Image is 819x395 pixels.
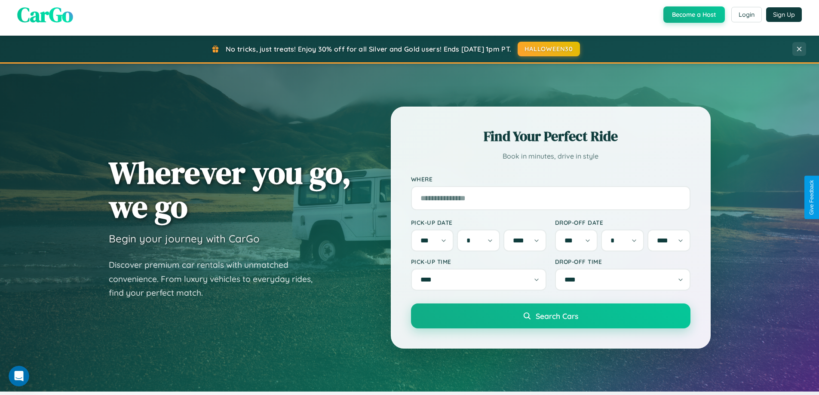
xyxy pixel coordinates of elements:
label: Where [411,175,690,183]
label: Drop-off Time [555,258,690,265]
button: Become a Host [663,6,725,23]
label: Drop-off Date [555,219,690,226]
div: Give Feedback [809,180,815,215]
p: Book in minutes, drive in style [411,150,690,162]
button: Login [731,7,762,22]
iframe: Intercom live chat [9,366,29,386]
h1: Wherever you go, we go [109,156,351,224]
span: CarGo [17,0,73,29]
button: HALLOWEEN30 [518,42,580,56]
label: Pick-up Time [411,258,546,265]
p: Discover premium car rentals with unmatched convenience. From luxury vehicles to everyday rides, ... [109,258,324,300]
button: Sign Up [766,7,802,22]
h2: Find Your Perfect Ride [411,127,690,146]
button: Search Cars [411,303,690,328]
span: Search Cars [536,311,578,321]
span: No tricks, just treats! Enjoy 30% off for all Silver and Gold users! Ends [DATE] 1pm PT. [226,45,511,53]
h3: Begin your journey with CarGo [109,232,260,245]
label: Pick-up Date [411,219,546,226]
